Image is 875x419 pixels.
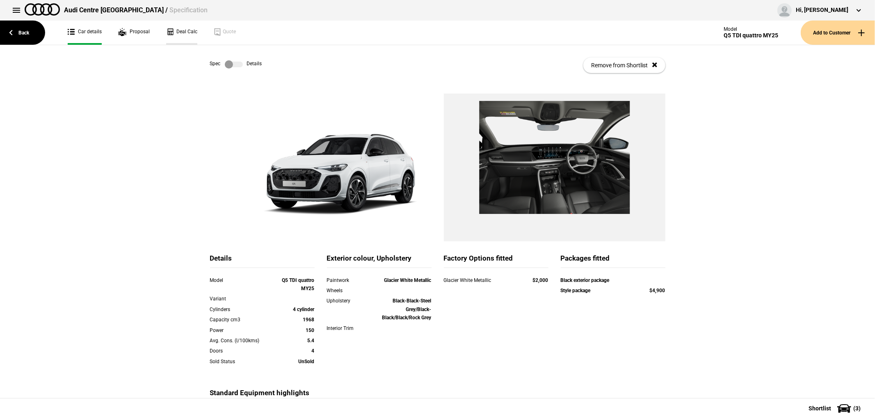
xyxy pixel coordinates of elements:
[796,6,848,14] div: Hi, [PERSON_NAME]
[210,347,273,355] div: Doors
[210,60,262,69] div: Spec Details
[64,6,208,15] div: Audi Centre [GEOGRAPHIC_DATA] /
[327,254,432,268] div: Exterior colour, Upholstery
[327,276,369,284] div: Paintwork
[327,324,369,332] div: Interior Trim
[118,21,150,45] a: Proposal
[583,57,665,73] button: Remove from Shortlist
[561,254,665,268] div: Packages fitted
[210,337,273,345] div: Avg. Cons. (l/100kms)
[533,277,548,283] strong: $2,000
[169,6,208,14] span: Specification
[210,305,273,314] div: Cylinders
[299,359,315,364] strong: UnSold
[561,277,610,283] strong: Black exterior package
[724,26,778,32] div: Model
[327,286,369,295] div: Wheels
[306,327,315,333] strong: 150
[293,307,315,312] strong: 4 cylinder
[327,297,369,305] div: Upholstery
[25,3,60,16] img: audi.png
[561,288,591,293] strong: Style package
[724,32,778,39] div: Q5 TDI quattro MY25
[308,338,315,343] strong: 5.4
[166,21,197,45] a: Deal Calc
[210,295,273,303] div: Variant
[384,277,432,283] strong: Glacier White Metallic
[809,405,831,411] span: Shortlist
[210,316,273,324] div: Capacity cm3
[382,298,432,321] strong: Black-Black-Steel Grey/Black-Black/Black/Rock Grey
[650,288,665,293] strong: $4,900
[801,21,875,45] button: Add to Customer
[796,398,875,419] button: Shortlist(3)
[444,276,517,284] div: Glacier White Metallic
[210,254,315,268] div: Details
[210,326,273,334] div: Power
[210,276,273,284] div: Model
[303,317,315,323] strong: 1968
[210,357,273,366] div: Sold Status
[68,21,102,45] a: Car details
[444,254,548,268] div: Factory Options fitted
[312,348,315,354] strong: 4
[282,277,315,291] strong: Q5 TDI quattro MY25
[210,388,432,403] div: Standard Equipment highlights
[853,405,861,411] span: ( 3 )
